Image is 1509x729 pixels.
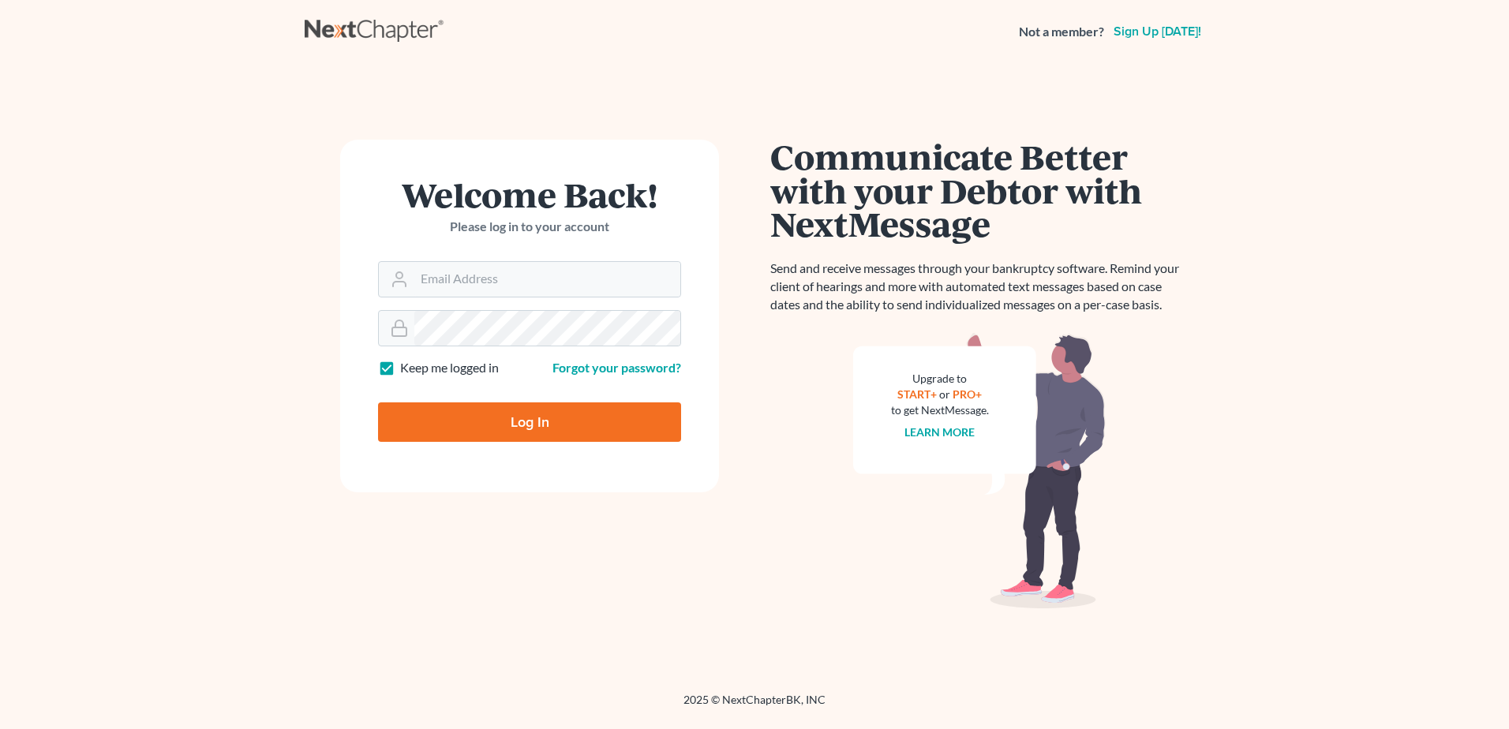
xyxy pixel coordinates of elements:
[891,402,989,418] div: to get NextMessage.
[378,178,681,211] h1: Welcome Back!
[940,387,951,401] span: or
[1110,25,1204,38] a: Sign up [DATE]!
[305,692,1204,720] div: 2025 © NextChapterBK, INC
[953,387,983,401] a: PRO+
[400,359,499,377] label: Keep me logged in
[898,387,938,401] a: START+
[414,262,680,297] input: Email Address
[378,218,681,236] p: Please log in to your account
[378,402,681,442] input: Log In
[1019,23,1104,41] strong: Not a member?
[552,360,681,375] a: Forgot your password?
[853,333,1106,609] img: nextmessage_bg-59042aed3d76b12b5cd301f8e5b87938c9018125f34e5fa2b7a6b67550977c72.svg
[891,371,989,387] div: Upgrade to
[905,425,975,439] a: Learn more
[770,260,1189,314] p: Send and receive messages through your bankruptcy software. Remind your client of hearings and mo...
[770,140,1189,241] h1: Communicate Better with your Debtor with NextMessage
